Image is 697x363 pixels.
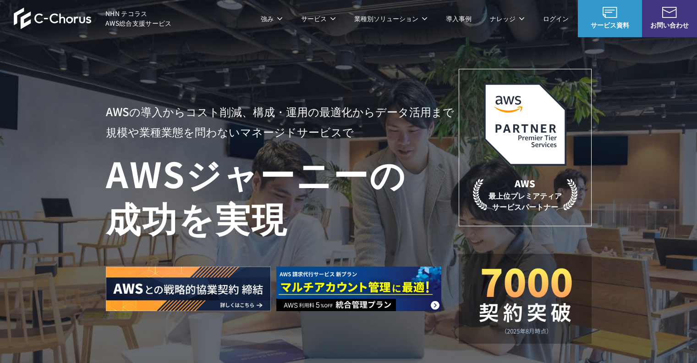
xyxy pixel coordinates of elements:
img: AWSとの戦略的協業契約 締結 [106,267,271,311]
p: サービス [301,14,336,23]
img: お問い合わせ [662,7,677,18]
h1: AWS ジャーニーの 成功を実現 [106,151,459,239]
p: 業種別ソリューション [354,14,428,23]
em: AWS [515,177,535,190]
p: 強み [261,14,283,23]
a: ログイン [543,14,569,23]
a: 導入事例 [446,14,472,23]
p: ナレッジ [490,14,525,23]
a: AWS総合支援サービス C-Chorus NHN テコラスAWS総合支援サービス [14,7,172,29]
img: 契約件数 [477,268,573,335]
span: サービス資料 [578,20,642,30]
span: お問い合わせ [642,20,697,30]
p: AWSの導入からコスト削減、 構成・運用の最適化からデータ活用まで 規模や業種業態を問わない マネージドサービスで [106,101,459,142]
span: NHN テコラス AWS総合支援サービス [105,9,172,28]
img: AWS請求代行サービス 統合管理プラン [276,267,441,311]
p: 最上位プレミアティア サービスパートナー [473,177,577,212]
img: AWSプレミアティアサービスパートナー [484,83,566,166]
img: AWS総合支援サービス C-Chorus サービス資料 [603,7,617,18]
